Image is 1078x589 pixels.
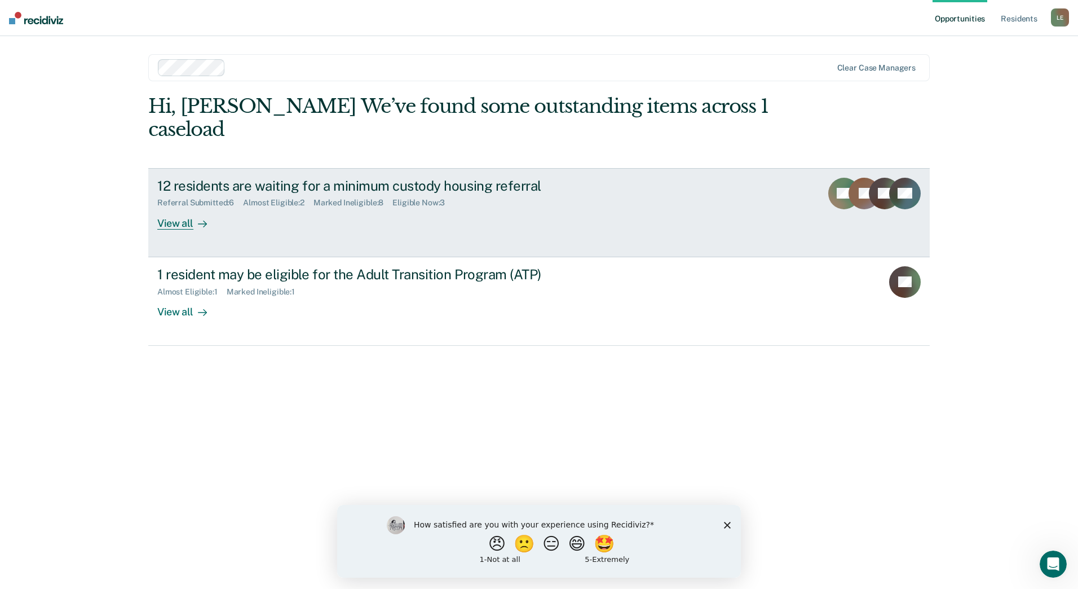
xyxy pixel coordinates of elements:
div: 1 resident may be eligible for the Adult Transition Program (ATP) [157,266,553,283]
div: Marked Ineligible : 1 [227,287,304,297]
div: 12 residents are waiting for a minimum custody housing referral [157,178,553,194]
a: 1 resident may be eligible for the Adult Transition Program (ATP)Almost Eligible:1Marked Ineligib... [148,257,930,346]
div: Almost Eligible : 2 [243,198,313,208]
div: L E [1051,8,1069,27]
div: Hi, [PERSON_NAME] We’ve found some outstanding items across 1 caseload [148,95,774,141]
button: LE [1051,8,1069,27]
div: Eligible Now : 3 [392,198,454,208]
div: Clear case managers [837,63,916,73]
div: View all [157,208,220,230]
a: 12 residents are waiting for a minimum custody housing referralReferral Submitted:6Almost Eligibl... [148,168,930,257]
div: Referral Submitted : 6 [157,198,243,208]
img: Recidiviz [9,12,63,24]
iframe: Intercom live chat [1040,551,1067,578]
iframe: Survey by Kim from Recidiviz [337,505,741,578]
div: Marked Ineligible : 8 [313,198,392,208]
div: Almost Eligible : 1 [157,287,227,297]
div: View all [157,296,220,318]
